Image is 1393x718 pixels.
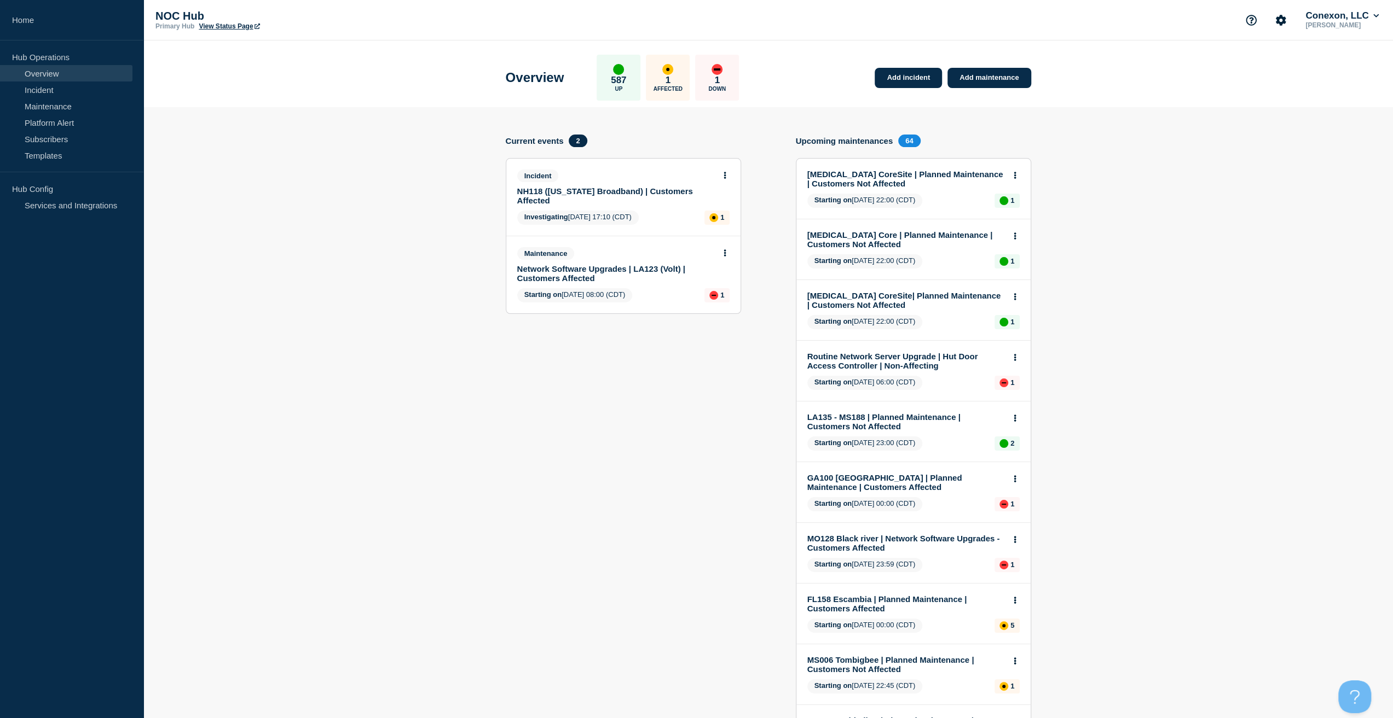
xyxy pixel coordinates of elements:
div: up [999,196,1008,205]
a: Network Software Upgrades | LA123 (Volt) | Customers Affected [517,264,715,283]
span: [DATE] 17:10 (CDT) [517,211,639,225]
a: [MEDICAL_DATA] Core | Planned Maintenance | Customers Not Affected [807,230,1005,249]
span: [DATE] 22:00 (CDT) [807,254,923,268]
button: Conexon, LLC [1303,10,1381,21]
p: 587 [611,75,626,86]
p: 1 [1010,318,1014,326]
div: affected [662,64,673,75]
p: Down [708,86,726,92]
span: 2 [569,135,587,147]
a: FL158 Escambia | Planned Maintenance | Customers Affected [807,594,1005,613]
p: [PERSON_NAME] [1303,21,1381,29]
p: 1 [1010,561,1014,569]
button: Support [1240,9,1263,32]
p: 1 [720,213,724,221]
p: 1 [1010,500,1014,508]
span: [DATE] 00:00 (CDT) [807,497,923,511]
p: 2 [1010,439,1014,447]
p: 1 [720,291,724,299]
div: up [999,257,1008,266]
a: Add maintenance [947,68,1031,88]
a: MO128 Black river | Network Software Upgrades - Customers Affected [807,534,1005,552]
p: NOC Hub [155,10,374,22]
div: affected [999,621,1008,630]
span: Investigating [524,213,568,221]
span: Starting on [814,499,852,507]
h4: Upcoming maintenances [796,136,893,145]
div: down [999,378,1008,387]
span: [DATE] 23:00 (CDT) [807,436,923,451]
span: Starting on [814,560,852,568]
p: 1 [1010,682,1014,690]
span: [DATE] 08:00 (CDT) [517,288,633,302]
span: [DATE] 23:59 (CDT) [807,558,923,572]
div: down [999,500,1008,509]
a: [MEDICAL_DATA] CoreSite| Planned Maintenance | Customers Not Affected [807,291,1005,310]
span: Starting on [814,196,852,204]
span: Starting on [814,439,852,447]
span: [DATE] 22:00 (CDT) [807,194,923,208]
span: [DATE] 06:00 (CDT) [807,376,923,390]
span: Starting on [814,621,852,629]
span: Starting on [814,256,852,265]
button: Account settings [1269,9,1292,32]
div: affected [709,213,718,222]
div: up [999,318,1008,326]
a: MS006 Tombigbee | Planned Maintenance | Customers Not Affected [807,655,1005,674]
div: down [999,561,1008,569]
div: up [999,439,1008,448]
p: Up [615,86,622,92]
a: Routine Network Server Upgrade | Hut Door Access Controller | Non-Affecting [807,352,1005,370]
iframe: Help Scout Beacon - Open [1338,680,1371,713]
span: Starting on [814,317,852,325]
h4: Current events [506,136,564,145]
div: affected [999,682,1008,691]
span: Incident [517,170,559,182]
span: [DATE] 00:00 (CDT) [807,618,923,633]
p: Affected [654,86,683,92]
a: GA100 [GEOGRAPHIC_DATA] | Planned Maintenance | Customers Affected [807,473,1005,492]
p: Primary Hub [155,22,194,30]
div: up [613,64,624,75]
span: Starting on [524,290,562,299]
h1: Overview [506,70,564,85]
span: [DATE] 22:45 (CDT) [807,679,923,693]
p: 1 [1010,378,1014,387]
span: Starting on [814,681,852,690]
p: 1 [1010,257,1014,265]
span: 64 [898,135,920,147]
span: Starting on [814,378,852,386]
div: down [709,291,718,300]
a: LA135 - MS188 | Planned Maintenance | Customers Not Affected [807,412,1005,431]
a: Add incident [875,68,942,88]
a: NH118 ([US_STATE] Broadband) | Customers Affected [517,186,715,205]
p: 1 [666,75,671,86]
a: [MEDICAL_DATA] CoreSite | Planned Maintenance | Customers Not Affected [807,170,1005,188]
p: 5 [1010,621,1014,629]
span: [DATE] 22:00 (CDT) [807,315,923,329]
span: Maintenance [517,247,575,260]
div: down [712,64,722,75]
p: 1 [1010,196,1014,205]
p: 1 [715,75,720,86]
a: View Status Page [199,22,259,30]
